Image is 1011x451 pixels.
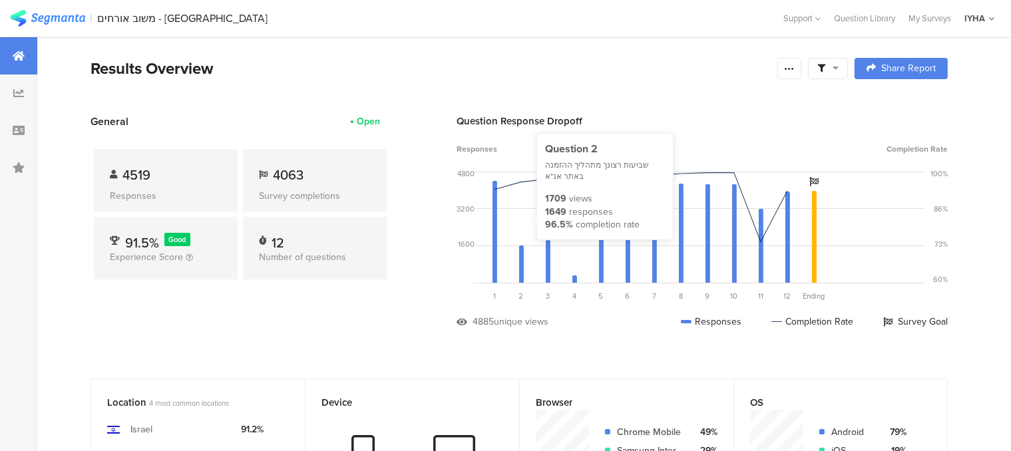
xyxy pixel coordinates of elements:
div: 12 [272,233,284,246]
div: 4800 [457,168,475,179]
div: משוב אורחים - [GEOGRAPHIC_DATA] [98,12,268,25]
div: | [91,11,93,26]
div: 73% [934,239,948,249]
span: 2 [519,291,524,301]
div: Question 2 [545,142,665,156]
div: שביעות רצונך מתהליך ההזמנה באתר אנ"א [545,160,665,182]
div: 1709 [545,192,566,206]
span: General [91,114,128,129]
div: Location [107,395,267,410]
div: Survey Goal [883,315,948,329]
span: 7 [652,291,656,301]
div: 91.2% [241,422,264,436]
span: 3 [546,291,550,301]
span: 4 [572,291,576,301]
div: OS [750,395,909,410]
a: My Surveys [902,12,958,25]
span: Share Report [881,64,936,73]
div: 4885 [473,315,494,329]
i: Survey Goal [809,177,819,186]
span: 11 [758,291,763,301]
div: completion rate [576,218,640,231]
div: Browser [536,395,696,410]
div: responses [569,206,613,219]
div: Results Overview [91,57,771,80]
span: Good [169,234,186,245]
div: 96.5% [545,218,573,231]
div: Chrome Mobile [617,425,684,439]
div: 49% [694,425,717,439]
span: 4063 [273,165,303,185]
div: Survey completions [259,189,371,203]
div: views [569,192,592,206]
div: Ending [801,291,827,301]
span: Experience Score [110,250,183,264]
img: segmanta logo [10,10,85,27]
span: 9 [706,291,710,301]
div: 3200 [457,204,475,214]
span: 10 [731,291,738,301]
a: Question Library [827,12,902,25]
div: Support [783,8,821,29]
div: 1600 [458,239,475,249]
div: 79% [883,425,907,439]
span: 91.5% [125,233,159,253]
div: Device [321,395,481,410]
span: 4519 [122,165,150,185]
span: 8 [679,291,683,301]
div: Responses [110,189,222,203]
div: Android [831,425,873,439]
span: 5 [599,291,604,301]
span: 4 most common locations [149,398,229,408]
div: IYHA [964,12,985,25]
div: Israel [130,422,152,436]
div: Question Response Dropoff [457,114,948,128]
div: 1649 [545,206,566,219]
span: Number of questions [259,250,346,264]
div: 86% [934,204,948,214]
span: 1 [493,291,496,301]
div: Open [357,114,380,128]
div: Responses [681,315,741,329]
div: 60% [933,274,948,285]
span: 12 [784,291,791,301]
span: 6 [626,291,630,301]
div: Completion Rate [771,315,853,329]
span: Completion Rate [887,143,948,155]
div: 100% [930,168,948,179]
span: Responses [457,143,497,155]
div: unique views [494,315,548,329]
